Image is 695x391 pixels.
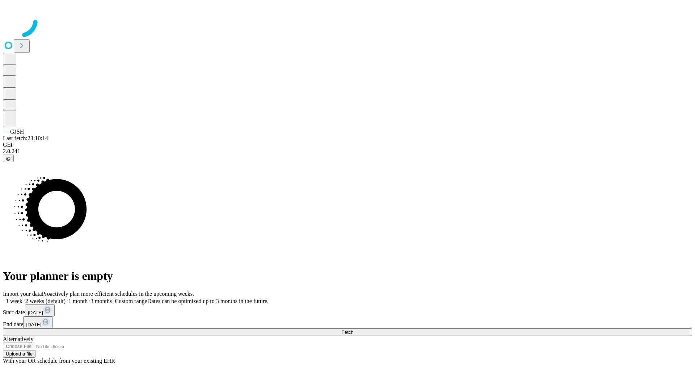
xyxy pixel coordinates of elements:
[3,148,692,155] div: 2.0.241
[25,304,55,316] button: [DATE]
[147,298,269,304] span: Dates can be optimized up to 3 months in the future.
[42,291,194,297] span: Proactively plan more efficient schedules in the upcoming weeks.
[3,350,35,358] button: Upload a file
[6,156,11,161] span: @
[3,316,692,328] div: End date
[90,298,112,304] span: 3 months
[3,336,33,342] span: Alternatively
[10,129,24,135] span: GJSH
[3,304,692,316] div: Start date
[26,322,41,327] span: [DATE]
[341,329,353,335] span: Fetch
[3,358,115,364] span: With your OR schedule from your existing EHR
[3,291,42,297] span: Import your data
[3,328,692,336] button: Fetch
[28,310,43,315] span: [DATE]
[3,269,692,283] h1: Your planner is empty
[3,155,14,162] button: @
[3,135,48,141] span: Last fetch: 23:10:14
[25,298,66,304] span: 2 weeks (default)
[68,298,88,304] span: 1 month
[115,298,147,304] span: Custom range
[3,142,692,148] div: GEI
[6,298,22,304] span: 1 week
[23,316,53,328] button: [DATE]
